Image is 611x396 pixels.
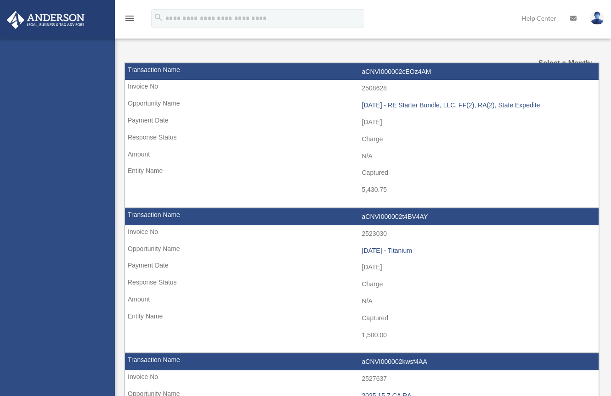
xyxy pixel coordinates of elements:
div: [DATE] - Titanium [362,247,594,255]
td: [DATE] [125,259,599,276]
td: aCNVI000002t4BV4AY [125,208,599,226]
td: 2527637 [125,370,599,388]
td: aCNVI000002cEOz4AM [125,63,599,81]
td: 5,430.75 [125,181,599,199]
img: User Pic [590,11,604,25]
td: Charge [125,276,599,293]
td: Charge [125,131,599,148]
a: menu [124,16,135,24]
div: [DATE] - RE Starter Bundle, LLC, FF(2), RA(2), State Expedite [362,101,594,109]
td: Captured [125,164,599,182]
td: [DATE] [125,114,599,131]
td: 2508628 [125,80,599,97]
label: Select a Month: [527,57,593,70]
td: 1,500.00 [125,327,599,344]
td: aCNVI000002kwsf4AA [125,353,599,371]
td: N/A [125,293,599,310]
td: 2523030 [125,225,599,243]
img: Anderson Advisors Platinum Portal [4,11,87,29]
td: Captured [125,310,599,327]
i: search [153,12,164,22]
td: N/A [125,148,599,165]
i: menu [124,13,135,24]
